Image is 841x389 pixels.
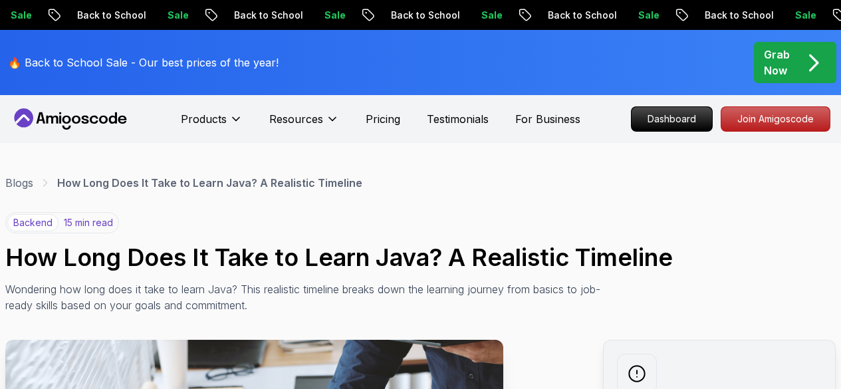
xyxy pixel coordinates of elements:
button: Resources [269,111,339,138]
p: Dashboard [632,107,712,131]
a: Join Amigoscode [721,106,830,132]
p: Grab Now [764,47,790,78]
a: Dashboard [631,106,713,132]
a: Pricing [366,111,400,127]
p: Back to School [692,9,782,22]
p: Sale [155,9,197,22]
p: 15 min read [64,216,113,229]
p: How Long Does It Take to Learn Java? A Realistic Timeline [57,175,362,191]
p: Resources [269,111,323,127]
p: Back to School [221,9,312,22]
p: Back to School [535,9,626,22]
a: For Business [515,111,580,127]
p: Wondering how long does it take to learn Java? This realistic timeline breaks down the learning j... [5,281,601,313]
p: 🔥 Back to School Sale - Our best prices of the year! [8,55,279,70]
button: Products [181,111,243,138]
h1: How Long Does It Take to Learn Java? A Realistic Timeline [5,244,836,271]
a: Blogs [5,175,33,191]
p: Products [181,111,227,127]
p: Sale [626,9,668,22]
p: Back to School [378,9,469,22]
a: Testimonials [427,111,489,127]
p: Join Amigoscode [721,107,830,131]
p: Sale [312,9,354,22]
p: Sale [469,9,511,22]
p: Back to School [64,9,155,22]
p: Sale [782,9,825,22]
p: backend [7,214,59,231]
